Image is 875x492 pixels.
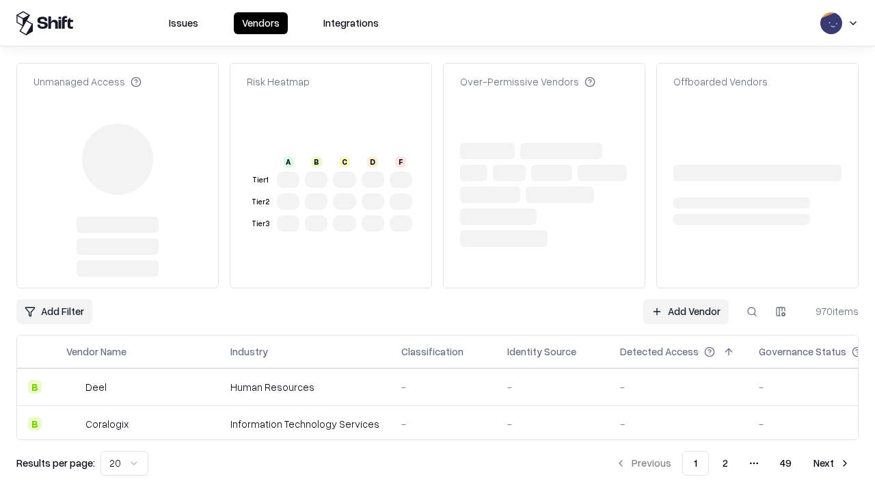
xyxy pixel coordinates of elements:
div: - [401,380,485,394]
div: Tier 1 [250,174,271,186]
div: - [507,380,598,394]
div: Human Resources [230,380,379,394]
div: - [620,417,737,431]
div: Classification [401,344,463,359]
button: Issues [161,12,206,34]
img: Deel [66,380,80,394]
div: Industry [230,344,268,359]
div: Information Technology Services [230,417,379,431]
div: B [311,156,322,167]
div: Unmanaged Access [33,74,142,89]
button: 2 [712,451,739,476]
div: B [28,417,42,430]
p: Results per page: [16,456,95,470]
div: A [283,156,294,167]
div: 970 items [804,304,859,318]
div: D [367,156,378,167]
div: Governance Status [759,344,846,359]
div: - [507,417,598,431]
div: Tier 2 [250,196,271,208]
nav: pagination [607,451,859,476]
div: Over-Permissive Vendors [460,74,595,89]
div: Detected Access [620,344,699,359]
div: Offboarded Vendors [673,74,768,89]
div: Identity Source [507,344,576,359]
div: Tier 3 [250,218,271,230]
div: Coralogix [85,417,129,431]
div: Vendor Name [66,344,126,359]
button: Vendors [234,12,288,34]
button: Integrations [315,12,387,34]
div: F [395,156,406,167]
div: - [620,380,737,394]
button: 1 [682,451,709,476]
img: Coralogix [66,417,80,430]
button: Next [805,451,859,476]
div: Deel [85,380,107,394]
div: Risk Heatmap [247,74,310,89]
div: - [401,417,485,431]
a: Add Vendor [643,299,729,324]
button: Add Filter [16,299,92,324]
button: 49 [769,451,803,476]
div: B [28,380,42,394]
div: C [339,156,350,167]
